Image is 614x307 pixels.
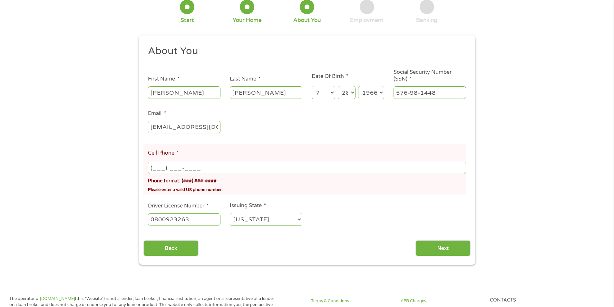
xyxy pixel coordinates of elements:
[148,184,466,193] div: Please enter a valid US phone number.
[312,73,348,80] label: Date Of Birth
[230,76,261,82] label: Last Name
[415,240,471,256] input: Next
[148,110,166,117] label: Email
[148,86,220,99] input: John
[148,203,209,209] label: Driver License Number
[416,17,437,24] div: Banking
[148,175,466,185] div: Phone format: (###) ###-####
[148,45,461,58] h2: About You
[148,150,179,157] label: Cell Phone
[148,121,220,133] input: john@gmail.com
[394,86,466,99] input: 078-05-1120
[230,86,302,99] input: Smith
[143,240,199,256] input: Back
[233,17,262,24] div: Your Home
[293,17,321,24] div: About You
[40,296,75,301] a: [DOMAIN_NAME]
[394,69,466,82] label: Social Security Number (SSN)
[311,298,393,304] a: Terms & Conditions
[490,297,572,303] h4: Contacts
[230,202,266,209] label: Issuing State
[350,17,384,24] div: Employment
[148,162,466,174] input: (541) 754-3010
[148,76,180,82] label: First Name
[401,298,482,304] a: APR Charges
[180,17,194,24] div: Start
